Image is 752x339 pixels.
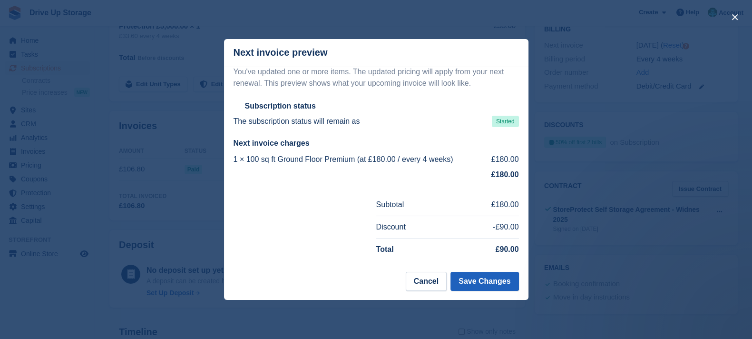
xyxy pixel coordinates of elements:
[376,216,450,239] td: Discount
[234,139,519,148] h2: Next invoice charges
[496,245,519,253] strong: £90.00
[234,116,360,127] p: The subscription status will remain as
[491,170,519,179] strong: £180.00
[245,101,316,111] h2: Subscription status
[376,245,394,253] strong: Total
[450,272,518,291] button: Save Changes
[450,194,519,216] td: £180.00
[727,10,742,25] button: close
[450,216,519,239] td: -£90.00
[487,152,519,167] td: £180.00
[406,272,447,291] button: Cancel
[234,152,487,167] td: 1 × 100 sq ft Ground Floor Premium (at £180.00 / every 4 weeks)
[376,194,450,216] td: Subtotal
[234,47,328,58] p: Next invoice preview
[234,66,519,89] p: You've updated one or more items. The updated pricing will apply from your next renewal. This pre...
[492,116,519,127] span: Started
